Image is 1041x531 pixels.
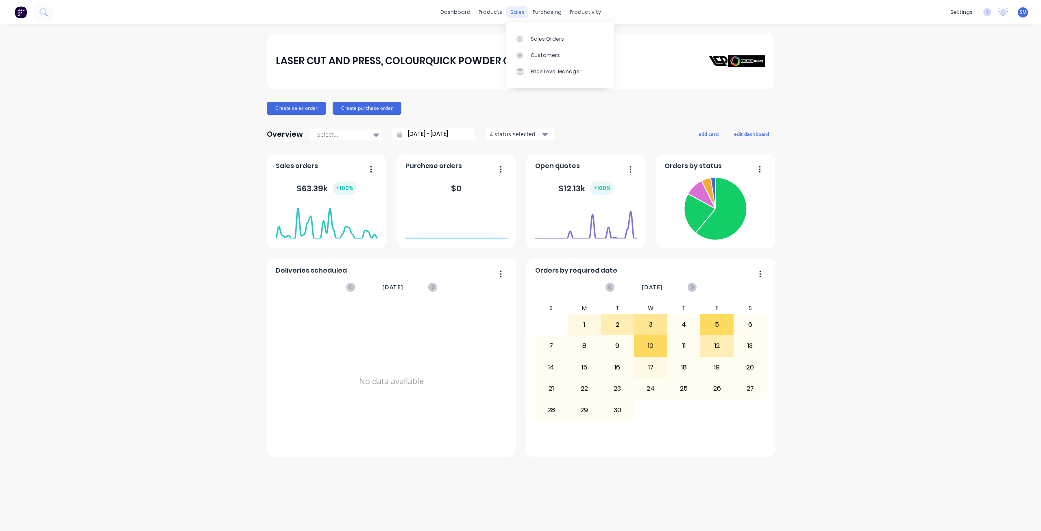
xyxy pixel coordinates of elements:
[568,357,601,378] div: 15
[333,102,401,115] button: Create purchase order
[535,400,568,420] div: 28
[568,400,601,420] div: 29
[601,315,634,335] div: 2
[535,302,568,314] div: S
[693,129,724,139] button: add card
[529,6,566,18] div: purchasing
[668,378,700,399] div: 25
[296,181,357,195] div: $ 63.39k
[506,63,614,80] a: Price Level Manager
[535,161,580,171] span: Open quotes
[405,161,462,171] span: Purchase orders
[568,378,601,399] div: 22
[601,302,634,314] div: T
[485,128,554,140] button: 4 status selected
[946,6,977,18] div: settings
[276,161,318,171] span: Sales orders
[634,357,667,378] div: 17
[734,336,767,356] div: 13
[708,55,765,67] img: LASER CUT AND PRESS, COLOURQUICK POWDER COATING
[490,130,541,138] div: 4 status selected
[642,283,663,292] span: [DATE]
[451,182,462,194] div: $ 0
[700,302,734,314] div: F
[276,53,549,69] div: LASER CUT AND PRESS, COLOURQUICK POWDER COATING
[531,35,564,43] div: Sales Orders
[701,378,733,399] div: 26
[535,266,617,275] span: Orders by required date
[535,336,568,356] div: 7
[634,315,667,335] div: 3
[333,181,357,195] div: + 100 %
[531,52,560,59] div: Customers
[267,126,303,142] div: Overview
[568,302,601,314] div: M
[382,283,403,292] span: [DATE]
[568,315,601,335] div: 1
[734,302,767,314] div: S
[734,357,767,378] div: 20
[506,47,614,63] a: Customers
[1019,9,1027,16] span: SM
[267,102,326,115] button: Create sales order
[475,6,506,18] div: products
[701,336,733,356] div: 12
[506,31,614,47] a: Sales Orders
[634,336,667,356] div: 10
[436,6,475,18] a: dashboard
[729,129,774,139] button: edit dashboard
[558,181,614,195] div: $ 12.13k
[568,336,601,356] div: 8
[734,315,767,335] div: 6
[601,336,634,356] div: 9
[566,6,605,18] div: productivity
[590,181,614,195] div: + 100 %
[601,378,634,399] div: 23
[634,378,667,399] div: 24
[701,357,733,378] div: 19
[668,315,700,335] div: 4
[601,357,634,378] div: 16
[668,336,700,356] div: 11
[634,302,667,314] div: W
[664,161,722,171] span: Orders by status
[668,357,700,378] div: 18
[15,6,27,18] img: Factory
[531,68,581,75] div: Price Level Manager
[276,302,507,460] div: No data available
[535,378,568,399] div: 21
[506,6,529,18] div: sales
[535,357,568,378] div: 14
[734,378,767,399] div: 27
[601,400,634,420] div: 30
[667,302,701,314] div: T
[701,315,733,335] div: 5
